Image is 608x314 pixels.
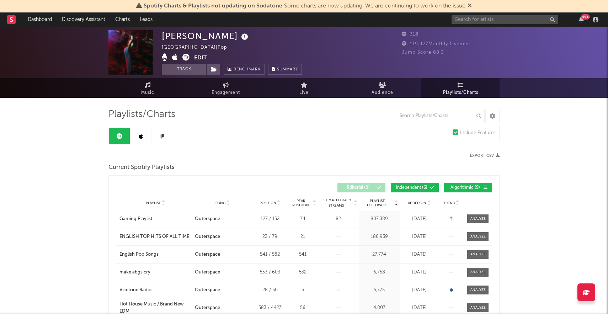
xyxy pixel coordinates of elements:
div: 5,775 [361,287,398,294]
a: English Pop Songs [119,251,191,258]
span: : Some charts are now updating. We are continuing to work on the issue [144,3,465,9]
button: Track [162,64,206,75]
span: Playlist [146,201,161,205]
div: 6,758 [361,269,398,276]
button: Independent(6) [391,183,439,192]
a: make abgs cry [119,269,191,276]
div: Vicetone Radio [119,287,151,294]
span: Jump Score: 60.3 [402,50,444,55]
div: 27,774 [361,251,398,258]
div: Outerspace [195,215,220,223]
div: Outerspace [195,304,220,312]
div: 99 + [581,14,590,20]
div: [GEOGRAPHIC_DATA] | Pop [162,43,235,52]
span: Added On [408,201,426,205]
span: Editorial ( 0 ) [342,186,375,190]
span: Playlist Followers [361,199,394,207]
a: Live [265,78,343,98]
a: Discovery Assistant [57,12,110,27]
div: [DATE] [401,269,437,276]
div: 127 / 152 [254,215,286,223]
div: [DATE] [401,304,437,312]
span: Dismiss [468,3,472,9]
div: make abgs cry [119,269,150,276]
span: Benchmark [234,65,261,74]
span: Music [141,89,154,97]
div: 583 / 4423 [254,304,286,312]
div: 74 [289,215,316,223]
div: 553 / 603 [254,269,286,276]
div: 21 [289,233,316,240]
span: Independent ( 6 ) [395,186,428,190]
div: Outerspace [195,269,220,276]
div: Outerspace [195,287,220,294]
div: 3 [289,287,316,294]
a: Audience [343,78,421,98]
span: Position [260,201,276,205]
div: 4,807 [361,304,398,312]
a: Vicetone Radio [119,287,191,294]
div: Outerspace [195,233,220,240]
div: 56 [289,304,316,312]
span: Estimated Daily Streams [320,198,353,208]
span: Playlists/Charts [443,89,478,97]
span: Song [215,201,226,205]
span: 119,427 Monthly Listeners [402,42,472,46]
div: 532 [289,269,316,276]
span: 318 [402,32,418,37]
div: [DATE] [401,251,437,258]
div: 807,389 [361,215,398,223]
button: Export CSV [470,154,500,158]
button: Algorithmic(9) [444,183,492,192]
span: Peak Position [289,199,312,207]
div: Outerspace [195,251,220,258]
a: Dashboard [23,12,57,27]
a: Leads [135,12,158,27]
button: Edit [194,54,207,63]
button: 99+ [579,17,584,22]
div: [DATE] [401,233,437,240]
span: Live [299,89,309,97]
a: Engagement [187,78,265,98]
div: [PERSON_NAME] [162,30,250,42]
span: Current Spotify Playlists [108,163,175,172]
a: Benchmark [224,64,265,75]
span: Audience [372,89,393,97]
span: Algorithmic ( 9 ) [449,186,481,190]
div: ENGLISH TOP HITS OF ALL TIME [119,233,189,240]
div: 186,939 [361,233,398,240]
div: Include Features [460,129,496,137]
span: Summary [277,68,298,71]
a: Charts [110,12,135,27]
a: Gaming Playlist [119,215,191,223]
div: 541 [289,251,316,258]
div: [DATE] [401,287,437,294]
div: 23 / 79 [254,233,286,240]
div: 541 / 582 [254,251,286,258]
div: 28 / 50 [254,287,286,294]
button: Editorial(0) [337,183,385,192]
span: Playlists/Charts [108,110,175,119]
div: 82 [320,215,357,223]
div: [DATE] [401,215,437,223]
input: Search Playlists/Charts [396,109,485,123]
a: ENGLISH TOP HITS OF ALL TIME [119,233,191,240]
span: Engagement [212,89,240,97]
div: Gaming Playlist [119,215,153,223]
a: Playlists/Charts [421,78,500,98]
span: Trend [443,201,455,205]
input: Search for artists [452,15,558,24]
button: Summary [268,64,302,75]
div: English Pop Songs [119,251,159,258]
a: Music [108,78,187,98]
span: Spotify Charts & Playlists not updating on Sodatone [144,3,282,9]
